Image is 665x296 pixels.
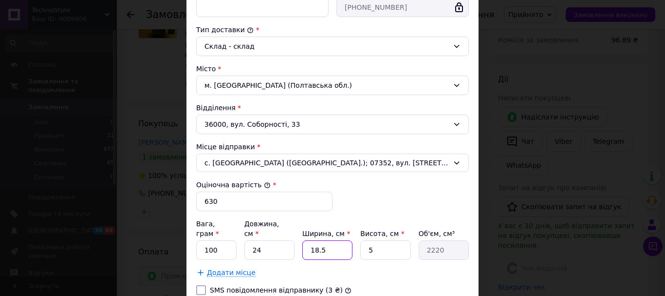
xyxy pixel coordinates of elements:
label: SMS повідомлення відправнику (3 ₴) [210,286,343,294]
span: с. [GEOGRAPHIC_DATA] ([GEOGRAPHIC_DATA].); 07352, вул. [STREET_ADDRESS] [204,158,449,168]
div: Відділення [196,103,469,113]
div: Склад - склад [204,41,449,52]
div: м. [GEOGRAPHIC_DATA] (Полтавська обл.) [196,76,469,95]
label: Ширина, см [302,230,350,237]
div: Місто [196,64,469,74]
label: Вага, грам [196,220,219,237]
label: Довжина, см [244,220,279,237]
div: 36000, вул. Соборності, 33 [196,115,469,134]
span: Додати місце [207,269,256,277]
div: Місце відправки [196,142,469,152]
label: Оціночна вартість [196,181,271,189]
div: Тип доставки [196,25,469,35]
div: Об'єм, см³ [419,229,469,238]
label: Висота, см [360,230,404,237]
